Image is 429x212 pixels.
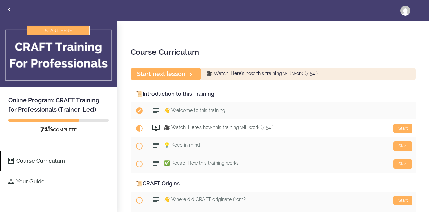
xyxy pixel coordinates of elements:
[131,120,416,137] a: Current item Start 🎥 Watch: Here's how this training will work (7:54 )
[1,172,117,192] a: Your Guide
[400,6,410,16] img: amanda.hilzer@grncare.com
[131,176,416,192] div: 📜CRAFT Origins
[40,125,53,133] span: 71%
[1,151,117,171] a: Course Curriculum
[131,155,416,173] a: Start ✅ Recap: How this training works
[164,160,239,166] span: ✅ Recap: How this training works
[131,192,416,209] a: Start 👋 Where did CRAFT originate from?
[131,87,416,102] div: 📜Introduction to this Training
[164,197,246,202] span: 👋 Where did CRAFT originate from?
[131,120,148,137] span: Current item
[131,46,416,58] h2: Course Curriculum
[131,102,416,119] a: Completed item 👋 Welcome to this training!
[393,159,412,169] div: Start
[393,141,412,151] div: Start
[0,0,18,20] a: Back to courses
[393,196,412,205] div: Start
[131,137,416,155] a: Start 💡 Keep in mind
[393,124,412,133] div: Start
[164,125,274,130] span: 🎥 Watch: Here's how this training will work (7:54 )
[5,5,13,13] svg: Back to courses
[206,71,318,76] span: 🎥 Watch: Here's how this training will work (7:54 )
[164,142,200,148] span: 💡 Keep in mind
[131,68,201,80] a: Start next lesson
[8,125,109,134] div: COMPLETE
[164,108,226,113] span: 👋 Welcome to this training!
[131,102,148,119] span: Completed item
